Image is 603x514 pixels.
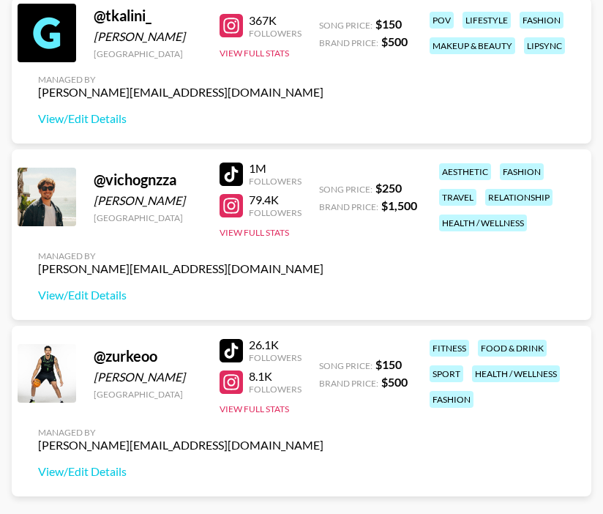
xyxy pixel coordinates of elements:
div: pov [430,12,454,29]
div: Followers [249,352,301,363]
button: View Full Stats [220,48,289,59]
div: 8.1K [249,369,301,384]
div: [PERSON_NAME][EMAIL_ADDRESS][DOMAIN_NAME] [38,438,323,452]
div: fashion [500,163,544,180]
div: makeup & beauty [430,37,515,54]
div: fashion [430,391,473,408]
div: [GEOGRAPHIC_DATA] [94,389,202,400]
span: Song Price: [319,184,372,195]
strong: $ 1,500 [381,198,417,212]
div: 1M [249,161,301,176]
div: relationship [485,189,553,206]
div: lipsync [524,37,565,54]
div: Followers [249,176,301,187]
div: @ zurkeoo [94,347,202,365]
div: 367K [249,13,301,28]
span: Brand Price: [319,37,378,48]
div: @ tkalini_ [94,7,202,25]
div: [GEOGRAPHIC_DATA] [94,212,202,223]
div: [GEOGRAPHIC_DATA] [94,48,202,59]
div: [PERSON_NAME][EMAIL_ADDRESS][DOMAIN_NAME] [38,85,323,100]
button: View Full Stats [220,403,289,414]
strong: $ 250 [375,181,402,195]
span: Brand Price: [319,201,378,212]
div: fitness [430,340,469,357]
div: Followers [249,28,301,39]
div: [PERSON_NAME][EMAIL_ADDRESS][DOMAIN_NAME] [38,261,323,276]
a: View/Edit Details [38,111,323,126]
div: lifestyle [462,12,511,29]
div: Followers [249,207,301,218]
div: [PERSON_NAME] [94,29,202,44]
div: health / wellness [472,365,560,382]
span: Brand Price: [319,378,378,389]
div: fashion [520,12,563,29]
a: View/Edit Details [38,288,323,302]
strong: $ 150 [375,17,402,31]
span: Song Price: [319,20,372,31]
div: 26.1K [249,338,301,352]
div: Managed By [38,250,323,261]
div: sport [430,365,463,382]
div: health / wellness [439,215,527,231]
div: [PERSON_NAME] [94,193,202,208]
div: food & drink [478,340,547,357]
div: Managed By [38,74,323,85]
a: View/Edit Details [38,464,323,479]
strong: $ 500 [381,375,408,389]
div: aesthetic [439,163,491,180]
strong: $ 150 [375,357,402,371]
strong: $ 500 [381,34,408,48]
div: Managed By [38,427,323,438]
span: Song Price: [319,360,372,371]
div: [PERSON_NAME] [94,370,202,384]
div: travel [439,189,476,206]
div: 79.4K [249,193,301,207]
div: @ vichognzza [94,171,202,189]
button: View Full Stats [220,227,289,238]
div: Followers [249,384,301,395]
